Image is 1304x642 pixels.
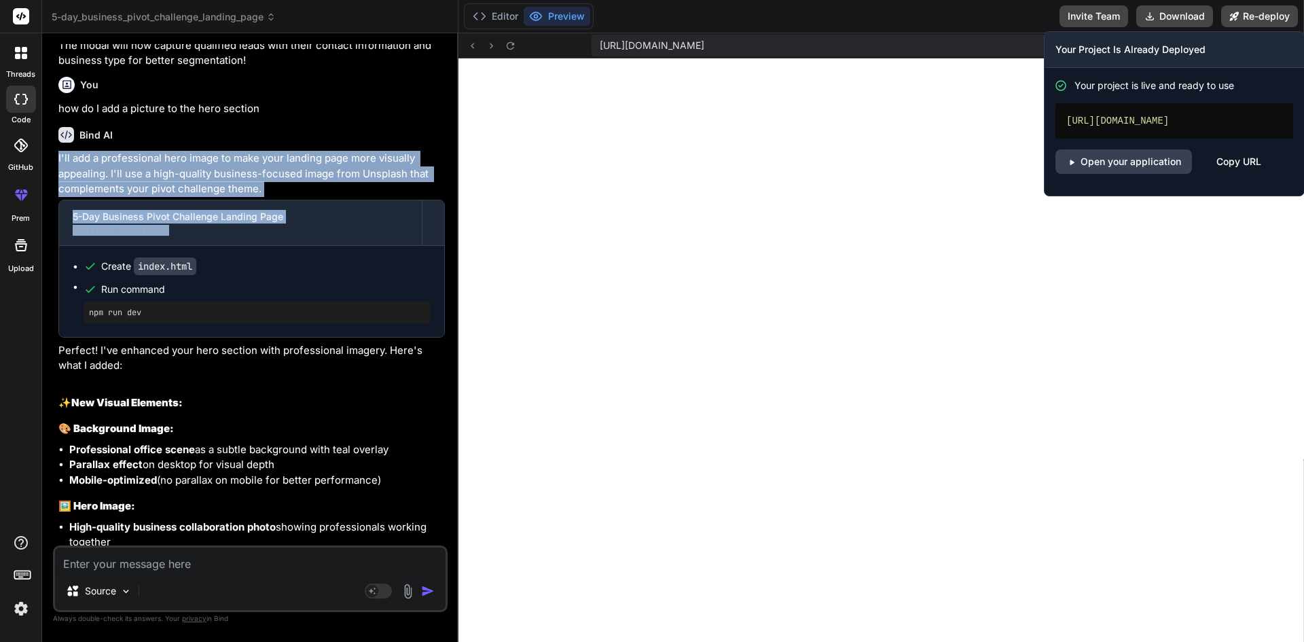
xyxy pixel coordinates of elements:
[69,458,143,471] strong: Parallax effect
[58,101,445,117] p: how do I add a picture to the hero section
[59,200,422,245] button: 5-Day Business Pivot Challenge Landing PageClick to open Workbench
[1059,5,1128,27] button: Invite Team
[79,128,113,142] h6: Bind AI
[58,38,445,69] p: The modal will now capture qualified leads with their contact information and business type for b...
[1055,43,1293,56] h3: Your Project Is Already Deployed
[101,260,196,273] div: Create
[53,612,448,625] p: Always double-check its answers. Your in Bind
[12,114,31,126] label: code
[8,162,33,173] label: GitHub
[524,7,590,26] button: Preview
[600,39,704,52] span: [URL][DOMAIN_NAME]
[400,584,416,599] img: attachment
[69,457,445,473] li: on desktop for visual depth
[71,396,183,409] strong: New Visual Elements:
[1055,149,1192,174] a: Open your application
[52,10,276,24] span: 5-day_business_pivot_challenge_landing_page
[120,586,132,597] img: Pick Models
[182,614,206,622] span: privacy
[10,597,33,620] img: settings
[73,210,408,224] div: 5-Day Business Pivot Challenge Landing Page
[1136,5,1213,27] button: Download
[467,7,524,26] button: Editor
[69,473,445,488] li: (no parallax on mobile for better performance)
[69,443,195,456] strong: Professional office scene
[89,307,425,318] pre: npm run dev
[69,520,276,533] strong: High-quality business collaboration photo
[58,499,135,512] strong: 🖼️ Hero Image:
[85,584,116,598] p: Source
[12,213,30,224] label: prem
[6,69,35,80] label: threads
[58,395,445,411] h2: ✨
[69,474,157,486] strong: Mobile-optimized
[8,263,34,274] label: Upload
[69,442,445,458] li: as a subtle background with teal overlay
[1221,5,1298,27] button: Re-deploy
[1216,149,1261,174] div: Copy URL
[69,520,445,550] li: showing professionals working together
[58,151,445,197] p: I'll add a professional hero image to make your landing page more visually appealing. I'll use a ...
[73,225,408,236] div: Click to open Workbench
[101,283,431,296] span: Run command
[80,78,98,92] h6: You
[458,58,1304,642] iframe: Preview
[58,343,445,374] p: Perfect! I've enhanced your hero section with professional imagery. Here's what I added:
[1055,103,1293,139] div: [URL][DOMAIN_NAME]
[421,584,435,598] img: icon
[134,257,196,275] code: index.html
[1074,79,1234,92] span: Your project is live and ready to use
[58,422,174,435] strong: 🎨 Background Image:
